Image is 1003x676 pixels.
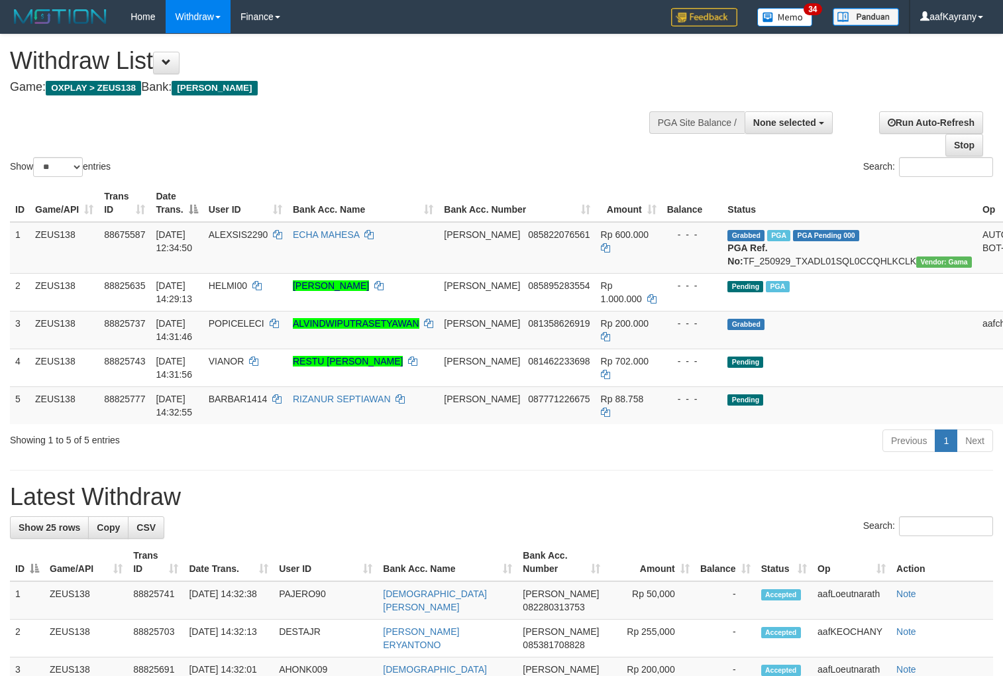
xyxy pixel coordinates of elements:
[812,543,891,581] th: Op: activate to sort column ascending
[128,620,184,657] td: 88825703
[601,318,649,329] span: Rp 200.000
[30,222,99,274] td: ZEUS138
[209,356,244,366] span: VIANOR
[156,280,192,304] span: [DATE] 14:29:13
[44,581,128,620] td: ZEUS138
[10,386,30,424] td: 5
[667,355,717,368] div: - - -
[97,522,120,533] span: Copy
[601,394,644,404] span: Rp 88.758
[757,8,813,27] img: Button%20Memo.svg
[667,392,717,406] div: - - -
[293,394,391,404] a: RIZANUR SEPTIAWAN
[10,81,655,94] h4: Game: Bank:
[136,522,156,533] span: CSV
[727,243,767,266] b: PGA Ref. No:
[722,184,977,222] th: Status
[761,665,801,676] span: Accepted
[10,311,30,349] td: 3
[753,117,816,128] span: None selected
[184,543,274,581] th: Date Trans.: activate to sort column ascending
[293,229,359,240] a: ECHA MAHESA
[812,620,891,657] td: aafKEOCHANY
[761,627,801,638] span: Accepted
[896,589,916,599] a: Note
[378,543,517,581] th: Bank Acc. Name: activate to sort column ascending
[274,543,378,581] th: User ID: activate to sort column ascending
[667,317,717,330] div: - - -
[444,229,520,240] span: [PERSON_NAME]
[606,620,695,657] td: Rp 255,000
[128,516,164,539] a: CSV
[156,356,192,380] span: [DATE] 14:31:56
[935,429,957,452] a: 1
[88,516,129,539] a: Copy
[523,664,599,675] span: [PERSON_NAME]
[793,230,859,241] span: PGA Pending
[444,394,520,404] span: [PERSON_NAME]
[727,394,763,406] span: Pending
[727,357,763,368] span: Pending
[695,620,756,657] td: -
[766,281,789,292] span: Marked by aafpengsreynich
[156,229,192,253] span: [DATE] 12:34:50
[274,581,378,620] td: PAJERO90
[10,184,30,222] th: ID
[274,620,378,657] td: DESTAJR
[439,184,595,222] th: Bank Acc. Number: activate to sort column ascending
[209,280,247,291] span: HELMI00
[209,394,268,404] span: BARBAR1414
[104,394,145,404] span: 88825777
[10,516,89,539] a: Show 25 rows
[172,81,257,95] span: [PERSON_NAME]
[209,229,268,240] span: ALEXSIS2290
[184,581,274,620] td: [DATE] 14:32:38
[293,318,419,329] a: ALVINDWIPUTRASETYAWAN
[104,356,145,366] span: 88825743
[10,620,44,657] td: 2
[727,230,765,241] span: Grabbed
[601,356,649,366] span: Rp 702.000
[528,318,590,329] span: Copy 081358626919 to clipboard
[293,280,369,291] a: [PERSON_NAME]
[804,3,821,15] span: 34
[30,311,99,349] td: ZEUS138
[523,602,584,612] span: Copy 082280313753 to clipboard
[30,349,99,386] td: ZEUS138
[745,111,833,134] button: None selected
[184,620,274,657] td: [DATE] 14:32:13
[33,157,83,177] select: Showentries
[44,620,128,657] td: ZEUS138
[10,349,30,386] td: 4
[601,280,642,304] span: Rp 1.000.000
[30,273,99,311] td: ZEUS138
[863,516,993,536] label: Search:
[209,318,264,329] span: POPICELECI
[150,184,203,222] th: Date Trans.: activate to sort column descending
[882,429,935,452] a: Previous
[30,386,99,424] td: ZEUS138
[523,640,584,650] span: Copy 085381708828 to clipboard
[528,280,590,291] span: Copy 085895283554 to clipboard
[156,318,192,342] span: [DATE] 14:31:46
[601,229,649,240] span: Rp 600.000
[528,356,590,366] span: Copy 081462233698 to clipboard
[528,229,590,240] span: Copy 085822076561 to clipboard
[293,356,403,366] a: RESTU [PERSON_NAME]
[10,157,111,177] label: Show entries
[667,228,717,241] div: - - -
[727,281,763,292] span: Pending
[916,256,972,268] span: Vendor URL: https://trx31.1velocity.biz
[695,543,756,581] th: Balance: activate to sort column ascending
[761,589,801,600] span: Accepted
[812,581,891,620] td: aafLoeutnarath
[104,229,145,240] span: 88675587
[10,484,993,510] h1: Latest Withdraw
[833,8,899,26] img: panduan.png
[528,394,590,404] span: Copy 087771226675 to clipboard
[896,664,916,675] a: Note
[767,230,790,241] span: Marked by aafpengsreynich
[128,581,184,620] td: 88825741
[863,157,993,177] label: Search:
[727,319,765,330] span: Grabbed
